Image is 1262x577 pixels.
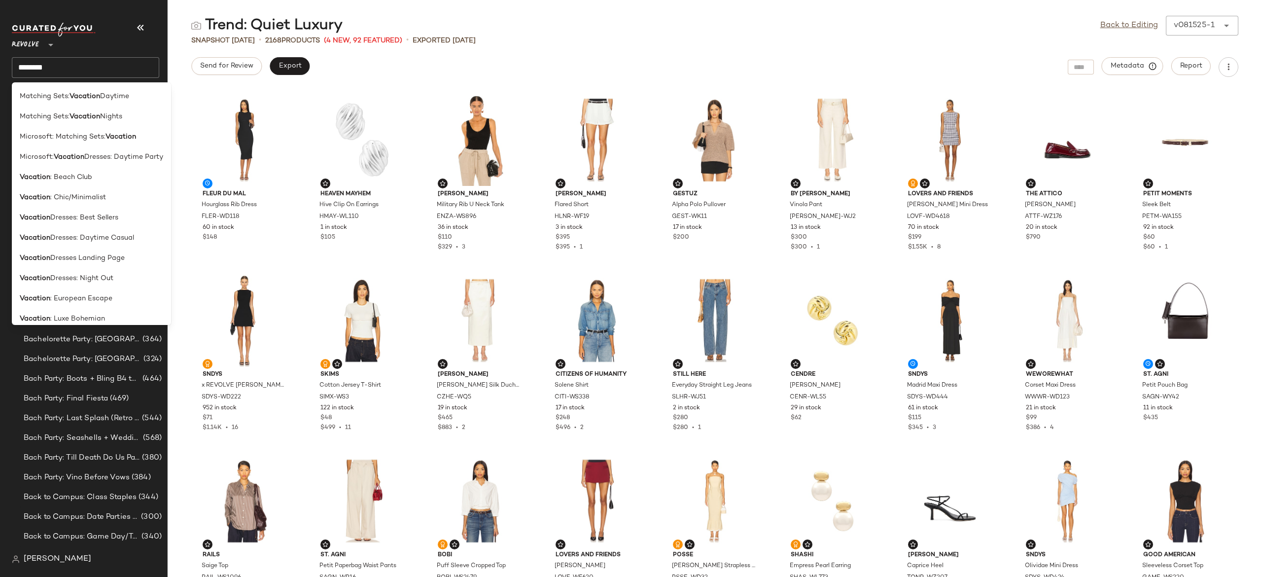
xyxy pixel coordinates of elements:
[191,21,201,31] img: svg%3e
[908,223,939,232] span: 70 in stock
[672,562,756,571] span: [PERSON_NAME] Strapless Dress
[1180,62,1202,70] span: Report
[1018,455,1118,547] img: SDYS-WD424_V1.jpg
[1026,370,1110,379] span: WeWoreWhat
[320,404,354,413] span: 122 in stock
[791,190,875,199] span: By [PERSON_NAME]
[907,562,944,571] span: Caprice Heel
[1026,233,1041,242] span: $790
[672,393,706,402] span: SLHR-WJ51
[203,414,212,423] span: $71
[665,455,765,547] img: PSSE-WD32_V1.jpg
[558,361,563,367] img: svg%3e
[555,201,589,210] span: Flared Short
[430,275,529,366] img: CZHE-WQ5_V1.jpg
[430,94,529,186] img: ENZA-WS896_V1.jpg
[20,273,50,284] b: Vacation
[50,172,92,182] span: : Beach Club
[673,370,757,379] span: Still Here
[555,562,605,571] span: [PERSON_NAME]
[1025,213,1062,221] span: ATTF-WZ176
[191,57,262,75] button: Send for Review
[406,35,409,46] span: •
[438,404,467,413] span: 19 in stock
[195,94,294,186] img: FLER-WD118_V1.jpg
[130,472,151,483] span: (384)
[20,233,50,243] b: Vacation
[84,152,163,162] span: Dresses: Daytime Party
[438,190,522,199] span: [PERSON_NAME]
[320,370,404,379] span: SKIMS
[1143,414,1158,423] span: $435
[265,36,320,46] div: Products
[140,413,162,424] span: (544)
[556,551,639,560] span: Lovers and Friends
[900,94,1000,186] img: LOVF-WD4618_V1.jpg
[324,36,402,46] span: (4 New, 92 Featured)
[191,36,255,46] span: Snapshot [DATE]
[1026,404,1056,413] span: 21 in stock
[313,275,412,366] img: SIMX-WS3_V1.jpg
[665,94,765,186] img: GEST-WK11_V1.jpg
[438,223,468,232] span: 36 in stock
[1018,94,1118,186] img: ATTF-WZ176_V1.jpg
[1028,361,1034,367] img: svg%3e
[793,541,799,547] img: svg%3e
[1142,201,1171,210] span: Sleek Belt
[319,201,379,210] span: Hive Clip On Earrings
[1025,201,1076,210] span: [PERSON_NAME]
[195,455,294,547] img: RAIL-WS1096_V1.jpg
[1142,381,1188,390] span: Petit Pouch Bag
[437,213,476,221] span: ENZA-WS896
[908,551,992,560] span: [PERSON_NAME]
[556,223,583,232] span: 3 in stock
[580,425,584,431] span: 2
[673,223,702,232] span: 17 in stock
[673,404,700,413] span: 2 in stock
[910,180,916,186] img: svg%3e
[1143,190,1227,199] span: petit moments
[556,370,639,379] span: Citizens of Humanity
[437,201,504,210] span: Military Rib U Neck Tank
[1028,541,1034,547] img: svg%3e
[675,180,681,186] img: svg%3e
[430,455,529,547] img: BOBI-WS2479_V1.jpg
[141,354,162,365] span: (324)
[278,62,301,70] span: Export
[1025,381,1076,390] span: Corset Maxi Dress
[907,213,950,221] span: LOVF-WD4618
[923,425,933,431] span: •
[322,541,328,547] img: svg%3e
[933,425,936,431] span: 3
[259,35,261,46] span: •
[1025,393,1070,402] span: WWWR-WD123
[452,244,462,251] span: •
[1110,62,1155,71] span: Metadata
[437,381,521,390] span: [PERSON_NAME] Silk Duchesse Midi Skirt
[20,293,50,304] b: Vacation
[1143,233,1155,242] span: $60
[437,562,506,571] span: Puff Sleeve Cropped Top
[556,233,570,242] span: $395
[202,213,240,221] span: FLER-WD118
[108,393,129,404] span: (469)
[790,381,841,390] span: [PERSON_NAME]
[783,455,882,547] img: SHAS-WL773_V1.jpg
[1028,180,1034,186] img: svg%3e
[24,511,139,523] span: Back to Campus: Date Parties & Semi Formals
[100,91,129,102] span: Daytime
[580,244,583,251] span: 1
[555,213,589,221] span: HLNR-WF19
[20,172,50,182] b: Vacation
[200,62,253,70] span: Send for Review
[12,23,96,36] img: cfy_white_logo.C9jOOHJF.svg
[319,393,349,402] span: SIMX-WS3
[555,381,589,390] span: Solene Shirt
[937,244,941,251] span: 8
[791,370,875,379] span: Cendre
[222,425,232,431] span: •
[791,551,875,560] span: SHASHI
[1143,370,1227,379] span: St. Agni
[203,370,286,379] span: SNDYS
[12,555,20,563] img: svg%3e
